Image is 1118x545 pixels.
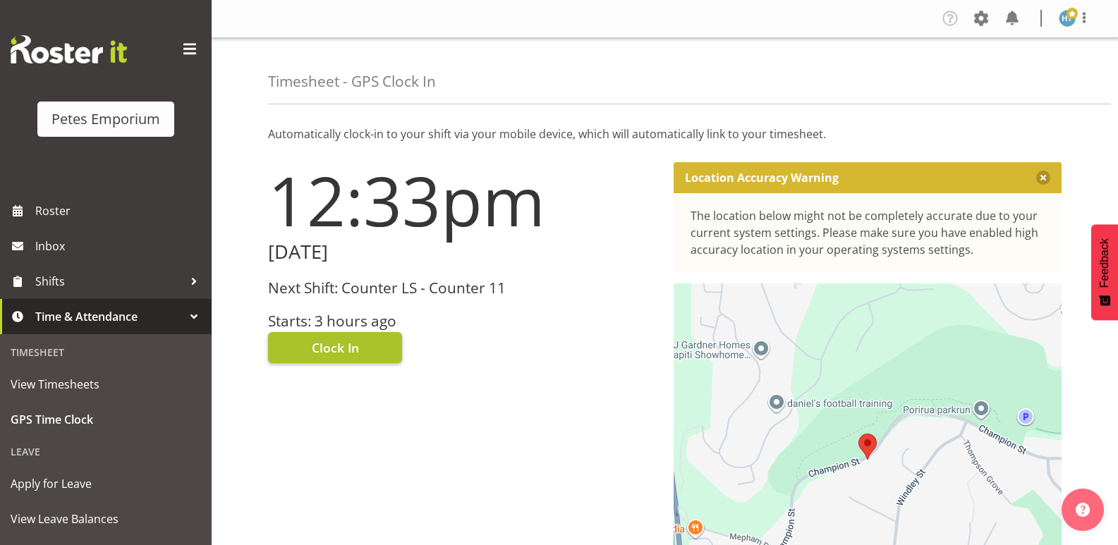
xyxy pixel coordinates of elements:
span: Shifts [35,271,183,292]
a: View Timesheets [4,367,208,402]
h1: 12:33pm [268,162,657,238]
span: GPS Time Clock [11,409,201,430]
button: Feedback - Show survey [1091,224,1118,320]
h4: Timesheet - GPS Clock In [268,73,436,90]
span: Roster [35,200,205,221]
p: Automatically clock-in to your shift via your mobile device, which will automatically link to you... [268,125,1062,142]
span: Feedback [1098,238,1111,288]
img: helena-tomlin701.jpg [1059,10,1076,27]
h3: Starts: 3 hours ago [268,313,657,329]
div: The location below might not be completely accurate due to your current system settings. Please m... [691,207,1045,258]
h2: [DATE] [268,241,657,263]
button: Close message [1036,171,1050,185]
a: Apply for Leave [4,466,208,501]
span: Inbox [35,235,205,257]
span: Apply for Leave [11,473,201,494]
span: View Leave Balances [11,508,201,529]
a: View Leave Balances [4,501,208,537]
div: Petes Emporium [51,109,160,130]
span: View Timesheets [11,374,201,395]
img: help-xxl-2.png [1076,503,1090,517]
span: Clock In [312,338,359,357]
button: Clock In [268,332,402,363]
span: Time & Attendance [35,306,183,327]
div: Leave [4,437,208,466]
div: Timesheet [4,338,208,367]
a: GPS Time Clock [4,402,208,437]
h3: Next Shift: Counter LS - Counter 11 [268,280,657,296]
img: Rosterit website logo [11,35,127,63]
p: Location Accuracy Warning [685,171,839,185]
